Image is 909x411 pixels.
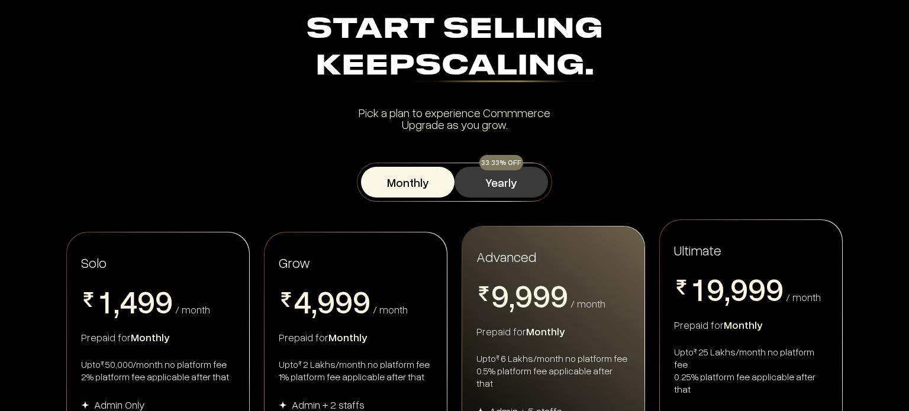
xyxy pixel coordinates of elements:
[71,106,838,130] div: Pick a plan to experience Commmerce Upgrade as you grow.
[101,359,104,368] sup: ₹
[674,280,689,295] img: pricing-rupee
[114,285,120,321] span: ,
[279,254,310,271] span: Grow
[526,325,565,338] span: Monthly
[748,273,766,305] span: 9
[491,279,509,311] span: 9
[570,298,605,309] div: / month
[476,352,630,390] div: Upto 6 Lakhs/month no platform fee 0.5% platform fee applicable after that
[279,292,294,307] img: pricing-rupee
[689,273,707,305] span: 1
[724,318,763,331] span: Monthly
[689,305,707,336] span: 2
[550,279,568,311] span: 9
[674,241,721,259] span: Ultimate
[730,273,748,305] span: 9
[317,285,335,317] span: 9
[96,285,114,317] span: 1
[137,285,155,317] span: 9
[496,353,499,362] sup: ₹
[120,317,137,349] span: 5
[81,358,235,383] div: Upto 50,000/month no platform fee 2% platform fee applicable after that
[674,318,828,332] div: Prepaid for
[96,317,114,349] span: 2
[373,304,408,315] div: / month
[71,48,838,85] div: Keep
[479,155,523,170] div: 33.33% OFF
[81,292,96,307] img: pricing-rupee
[476,247,536,266] span: Advanced
[81,401,89,409] img: img
[279,401,287,409] img: img
[294,317,311,349] span: 5
[298,359,302,368] sup: ₹
[335,285,353,317] span: 9
[279,358,433,383] div: Upto 2 Lakhs/month no platform fee 1% platform fee applicable after that
[361,167,454,198] button: Monthly
[476,286,491,301] img: pricing-rupee
[707,273,724,305] span: 9
[131,331,170,344] span: Monthly
[120,285,137,317] span: 4
[175,304,210,315] div: / month
[81,254,107,271] span: Solo
[476,324,630,338] div: Prepaid for
[724,273,730,308] span: ,
[786,292,821,302] div: / month
[766,273,784,305] span: 9
[415,53,594,82] div: Scaling.
[674,346,828,396] div: Upto 25 Lakhs/month no platform fee 0.25% platform fee applicable after that
[509,279,515,315] span: ,
[155,285,173,317] span: 9
[353,285,370,317] span: 9
[279,330,433,344] div: Prepaid for
[515,279,533,311] span: 9
[533,279,550,311] span: 9
[694,347,697,355] sup: ₹
[311,285,317,321] span: ,
[328,331,368,344] span: Monthly
[81,330,235,344] div: Prepaid for
[454,167,548,198] button: Yearly
[71,12,838,85] div: Start Selling
[294,285,311,317] span: 4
